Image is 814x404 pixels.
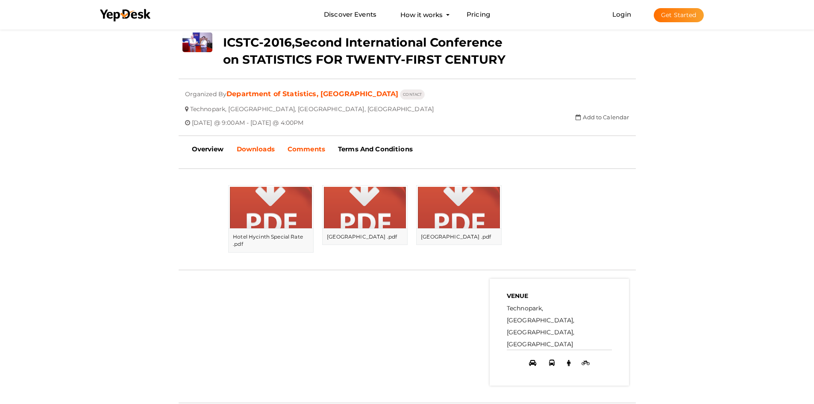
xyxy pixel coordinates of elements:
[233,233,303,240] span: Hotel Hycinth Special Rate
[324,7,376,23] a: Discover Events
[398,7,445,23] button: How it works
[654,8,704,22] button: Get Started
[481,233,491,240] span: .pdf
[332,139,419,160] a: Terms And Conditions
[400,89,425,100] button: CONTACT
[223,35,505,67] b: ICSTC-2016,Second International Conference on STATISTICS FOR TWENTY-FIRST CENTURY
[507,292,529,300] b: VENUE
[281,139,332,160] a: Comments
[229,222,313,252] a: Hotel Hycinth Special Rate .pdf
[185,84,227,98] span: Organized By
[338,145,413,153] b: Terms And Conditions
[226,90,398,98] a: Department of Statistics, [GEOGRAPHIC_DATA]
[237,145,275,153] b: Downloads
[421,233,479,240] span: [GEOGRAPHIC_DATA]
[288,145,325,153] b: Comments
[576,114,629,121] a: Add to Calendar
[192,112,304,127] span: [DATE] @ 9:00AM - [DATE] @ 4:00PM
[323,222,407,245] a: [GEOGRAPHIC_DATA] .pdf
[418,187,500,236] img: pdf.png
[612,10,631,18] a: Login
[467,7,490,23] a: Pricing
[190,99,434,113] span: Technopark, [GEOGRAPHIC_DATA], [GEOGRAPHIC_DATA], [GEOGRAPHIC_DATA]
[387,233,397,240] span: .pdf
[233,241,243,247] span: .pdf
[185,139,230,160] a: Overview
[507,302,612,350] label: Technopark, [GEOGRAPHIC_DATA], [GEOGRAPHIC_DATA], [GEOGRAPHIC_DATA]
[182,32,212,53] img: BF9BHMCB_small.jpeg
[230,139,281,160] a: Downloads
[327,233,385,240] span: [GEOGRAPHIC_DATA]
[417,222,501,245] a: [GEOGRAPHIC_DATA] .pdf
[324,187,406,236] img: pdf.png
[192,145,224,153] b: Overview
[230,187,312,236] img: pdf.png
